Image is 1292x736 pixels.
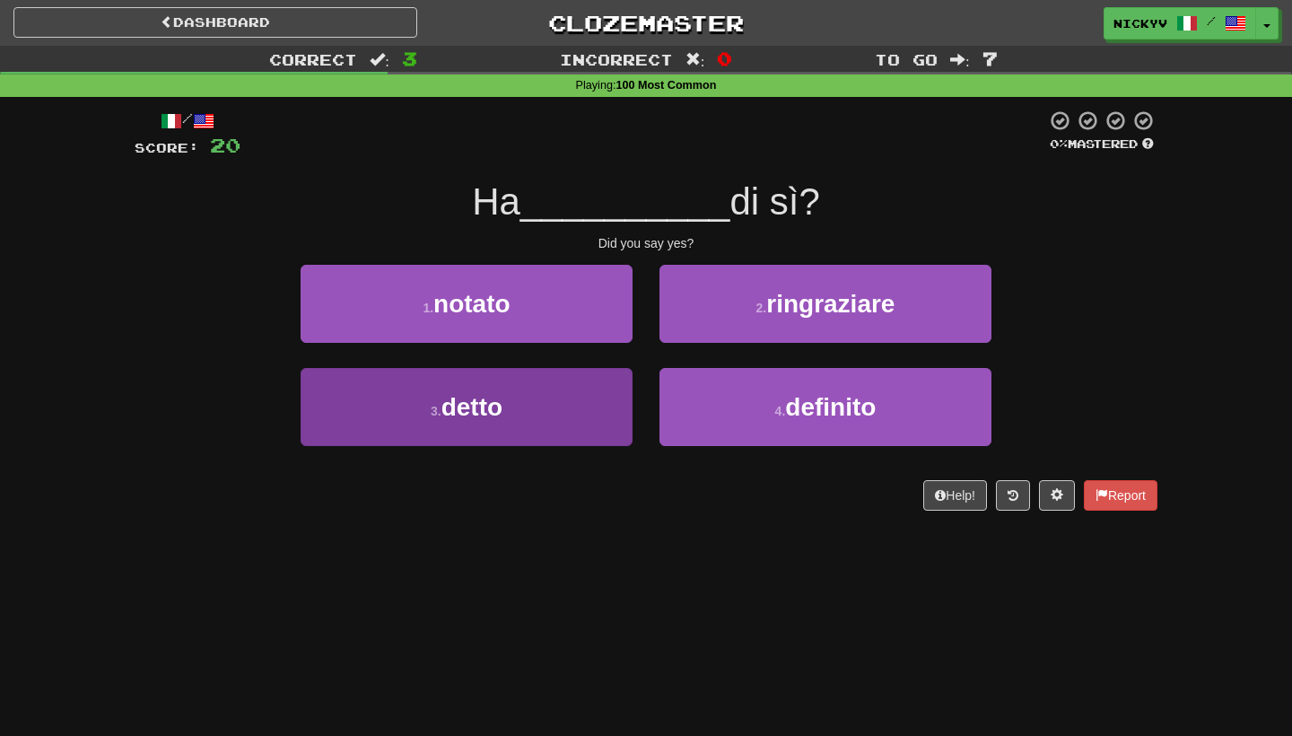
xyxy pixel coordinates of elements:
[210,134,240,156] span: 20
[135,110,240,132] div: /
[785,393,876,421] span: definito
[135,234,1157,252] div: Did you say yes?
[659,368,991,446] button: 4.definito
[923,480,987,511] button: Help!
[1207,14,1216,27] span: /
[370,52,389,67] span: :
[615,79,716,92] strong: 100 Most Common
[717,48,732,69] span: 0
[1104,7,1256,39] a: nickyv /
[402,48,417,69] span: 3
[269,50,357,68] span: Correct
[135,140,199,155] span: Score:
[472,180,520,223] span: Ha
[1046,136,1157,153] div: Mastered
[875,50,938,68] span: To go
[433,290,511,318] span: notato
[950,52,970,67] span: :
[13,7,417,38] a: Dashboard
[659,265,991,343] button: 2.ringraziare
[431,404,441,418] small: 3 .
[560,50,673,68] span: Incorrect
[301,265,633,343] button: 1.notato
[982,48,998,69] span: 7
[423,301,433,315] small: 1 .
[766,290,895,318] span: ringraziare
[1050,136,1068,151] span: 0 %
[775,404,786,418] small: 4 .
[1113,15,1167,31] span: nickyv
[441,393,502,421] span: detto
[756,301,767,315] small: 2 .
[520,180,730,223] span: __________
[1084,480,1157,511] button: Report
[301,368,633,446] button: 3.detto
[729,180,819,223] span: di sì?
[685,52,705,67] span: :
[444,7,848,39] a: Clozemaster
[996,480,1030,511] button: Round history (alt+y)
